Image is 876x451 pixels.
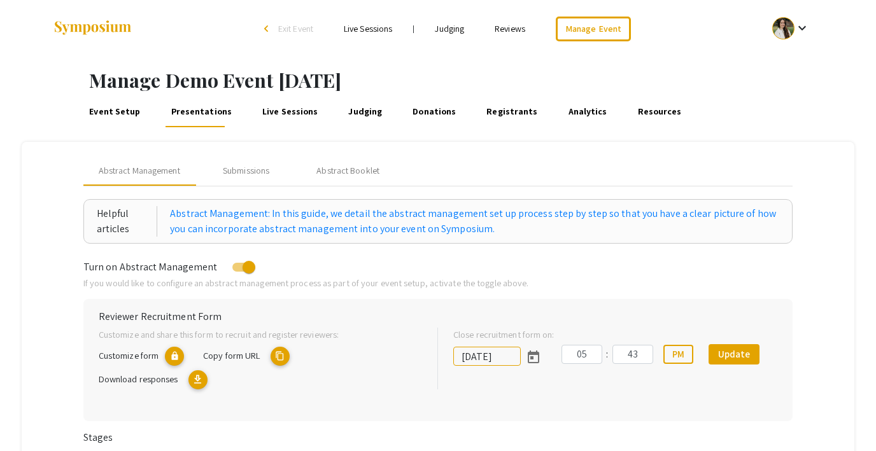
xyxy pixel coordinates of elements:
[83,431,793,443] h6: Stages
[188,370,208,389] mat-icon: Export responses
[99,164,180,177] span: Abstract Management
[635,97,684,127] a: Resources
[264,25,272,32] div: arrow_back_ios
[223,164,269,177] div: Submissions
[346,97,385,127] a: Judging
[165,347,184,366] mat-icon: lock
[99,328,417,342] p: Customize and share this form to recruit and register reviewers:
[99,373,178,385] span: Download responses
[435,23,464,34] a: Judging
[407,23,420,34] li: |
[87,97,143,127] a: Event Setup
[453,328,555,342] label: Close recruitment form on:
[99,349,159,361] span: Customize form
[169,97,234,127] a: Presentations
[612,345,653,364] input: Minutes
[316,164,379,177] div: Abstract Booklet
[260,97,320,127] a: Live Sessions
[83,260,218,274] span: Turn on Abstract Management
[83,276,793,290] p: If you would like to configure an abstract management process as part of your event setup, activa...
[411,97,458,127] a: Donations
[495,23,525,34] a: Reviews
[278,23,313,34] span: Exit Event
[566,97,609,127] a: Analytics
[10,394,54,441] iframe: Chat
[170,206,779,237] a: Abstract Management: In this guide, we detail the abstract management set up process step by step...
[271,347,290,366] mat-icon: copy URL
[484,97,540,127] a: Registrants
[709,344,759,364] button: Update
[203,349,260,361] span: Copy form URL
[89,69,876,92] h1: Manage Demo Event [DATE]
[795,20,810,36] mat-icon: Expand account dropdown
[97,206,157,237] div: Helpful articles
[521,344,546,370] button: Open calendar
[663,345,693,364] button: PM
[556,17,631,41] a: Manage Event
[562,345,602,364] input: Hours
[53,20,132,37] img: Symposium by ForagerOne
[759,14,823,43] button: Expand account dropdown
[602,347,612,362] div: :
[99,310,778,323] h6: Reviewer Recruitment Form
[344,23,392,34] a: Live Sessions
